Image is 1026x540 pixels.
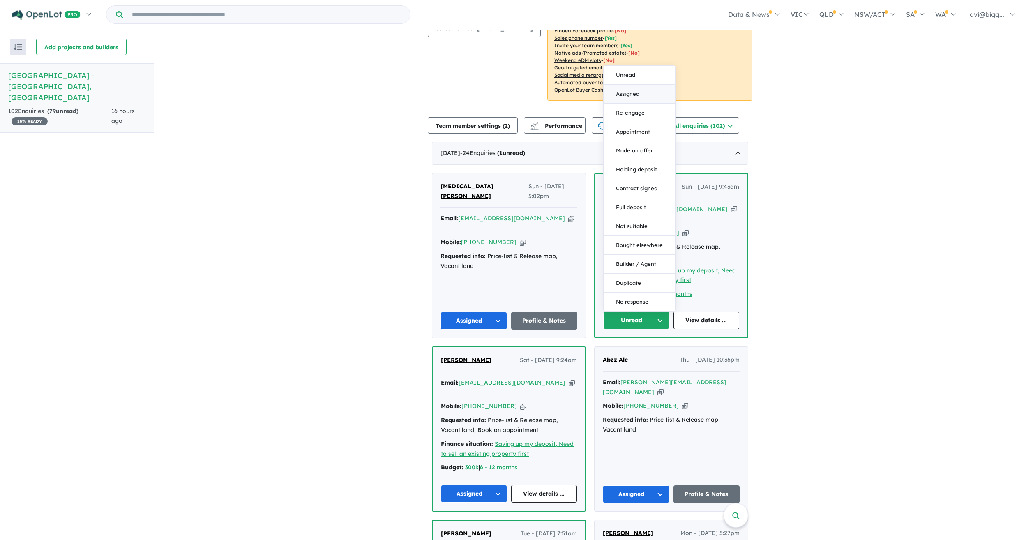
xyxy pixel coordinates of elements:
button: Copy [520,238,526,247]
a: [PHONE_NUMBER] [623,402,679,409]
button: Copy [569,378,575,387]
img: bar-chart.svg [530,125,539,130]
span: Performance [532,122,582,129]
button: Performance [524,117,586,134]
u: Weekend eDM slots [554,57,601,63]
button: Full deposit [604,198,675,217]
u: Embed Facebook profile [554,28,613,34]
span: [No] [620,65,632,71]
button: Bought elsewhere [604,236,675,255]
strong: Email: [440,215,458,222]
button: Appointment [604,122,675,141]
a: [EMAIL_ADDRESS][DOMAIN_NAME] [459,379,565,386]
strong: Requested info: [440,252,486,260]
button: Copy [657,388,664,397]
div: 102 Enquir ies [8,106,111,126]
span: Tue - [DATE] 7:51am [521,529,577,539]
span: avi@bigg... [970,10,1004,18]
div: [DATE] [432,142,748,165]
span: 79 [49,107,56,115]
a: [EMAIL_ADDRESS][DOMAIN_NAME] [458,215,565,222]
div: Price-list & Release map, Vacant land [440,252,577,271]
img: download icon [598,122,606,130]
a: View details ... [673,312,740,329]
a: 6 - 12 months [480,464,517,471]
u: OpenLot Buyer Cashback [554,87,615,93]
button: Unread [603,312,669,329]
button: Contract signed [604,179,675,198]
button: Holding deposit [604,160,675,179]
button: Re-engage [604,104,675,122]
span: Sun - [DATE] 9:43am [682,182,739,192]
span: 16 hours ago [111,107,135,125]
span: [ Yes ] [620,42,632,48]
a: [PERSON_NAME] [441,355,491,365]
img: line-chart.svg [531,122,538,127]
button: Assigned [441,485,507,503]
button: Assigned [440,312,507,330]
span: [PERSON_NAME] [441,530,491,537]
u: Geo-targeted email & SMS [554,65,618,71]
button: Add projects and builders [36,39,127,55]
a: Profile & Notes [673,485,740,503]
button: All enquiries (102) [665,117,739,134]
button: Assigned [604,85,675,104]
button: Not suitable [604,217,675,236]
input: Try estate name, suburb, builder or developer [125,6,408,23]
img: sort.svg [14,44,22,50]
span: Mon - [DATE] 5:27pm [680,528,740,538]
span: Abzz Ale [603,356,628,363]
button: CSV download [592,117,658,134]
a: [MEDICAL_DATA][PERSON_NAME] [440,182,528,201]
button: Copy [568,214,574,223]
button: Unread [604,66,675,85]
a: [PERSON_NAME] [603,528,653,538]
span: - 24 Enquir ies [460,149,525,157]
a: View details ... [511,485,577,503]
a: [PHONE_NUMBER] [461,402,517,410]
a: [PHONE_NUMBER] [461,238,516,246]
div: Price-list & Release map, Vacant land, Book an appointment [441,415,577,435]
button: Builder / Agent [604,255,675,274]
button: Copy [682,228,689,237]
span: [MEDICAL_DATA][PERSON_NAME] [440,182,493,200]
button: Duplicate [604,274,675,293]
span: 15 % READY [12,117,48,125]
u: Social media retargeting [554,72,614,78]
strong: Mobile: [603,402,623,409]
span: [No] [603,57,615,63]
strong: ( unread) [47,107,78,115]
span: Thu - [DATE] 10:36pm [680,355,740,365]
a: [PERSON_NAME] [441,529,491,539]
u: Native ads (Promoted estate) [554,50,626,56]
strong: ( unread) [497,149,525,157]
u: Sales phone number [554,35,603,41]
button: No response [604,293,675,311]
a: 300k [465,464,479,471]
span: [PERSON_NAME] [603,529,653,537]
strong: Finance situation: [441,440,493,448]
span: Sun - [DATE] 5:02pm [528,182,577,201]
span: 1 [499,149,503,157]
a: Saving up my deposit, Need to sell an existing property first [441,440,574,457]
u: Invite your team members [554,42,618,48]
u: Automated buyer follow-up [554,79,620,85]
strong: Requested info: [441,416,486,424]
button: Made an offer [604,141,675,160]
span: Sat - [DATE] 9:24am [520,355,577,365]
strong: Email: [441,379,459,386]
button: Assigned [603,485,669,503]
a: Abzz Ale [603,355,628,365]
strong: Email: [603,378,620,386]
a: [PERSON_NAME][EMAIL_ADDRESS][DOMAIN_NAME] [603,378,726,396]
span: [No] [628,50,640,56]
button: Copy [682,402,688,410]
button: Copy [731,205,737,214]
button: Team member settings (2) [428,117,518,134]
span: [PERSON_NAME] [441,356,491,364]
strong: Requested info: [603,416,648,423]
strong: Mobile: [440,238,461,246]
